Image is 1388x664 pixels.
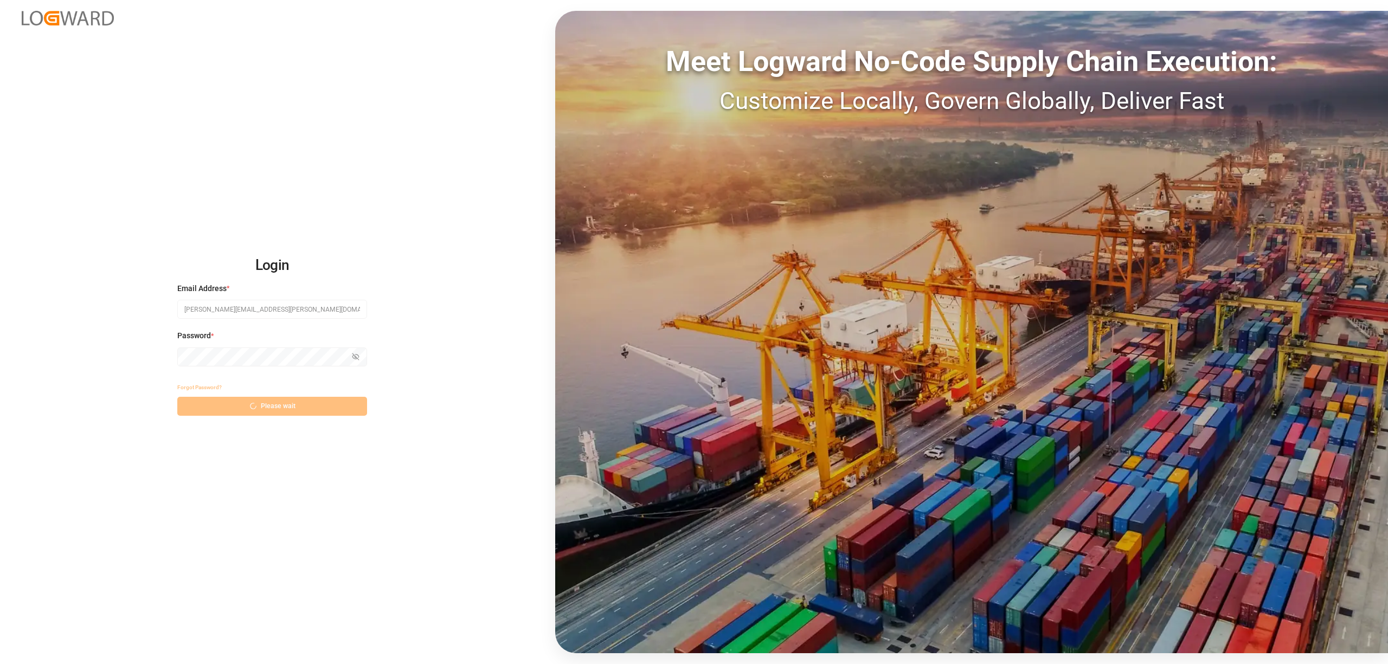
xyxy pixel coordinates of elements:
[177,283,227,294] span: Email Address
[177,300,367,319] input: Enter your email
[555,83,1388,119] div: Customize Locally, Govern Globally, Deliver Fast
[177,248,367,283] h2: Login
[177,330,211,341] span: Password
[22,11,114,25] img: Logward_new_orange.png
[555,41,1388,83] div: Meet Logward No-Code Supply Chain Execution:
